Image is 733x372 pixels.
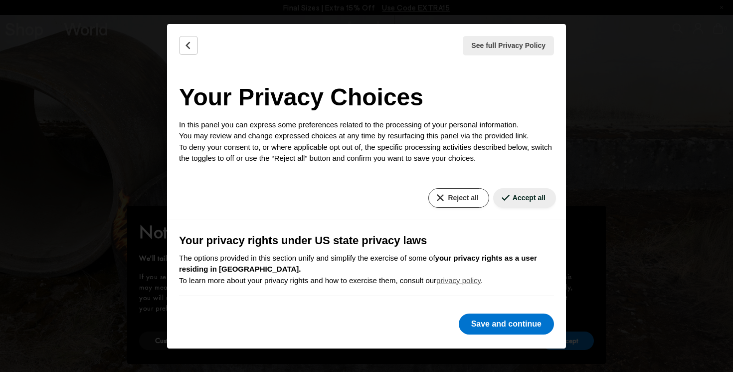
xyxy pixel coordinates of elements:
[471,40,546,51] span: See full Privacy Policy
[463,36,554,55] button: See full Privacy Policy
[179,253,554,287] p: The options provided in this section unify and simplify the exercise of some of To learn more abo...
[179,119,554,164] p: In this panel you can express some preferences related to the processing of your personal informa...
[179,254,537,274] b: your privacy rights as a user residing in [GEOGRAPHIC_DATA].
[459,314,554,335] button: Save and continue
[179,232,554,249] h3: Your privacy rights under US state privacy laws
[179,36,198,55] button: Back
[436,276,481,285] a: privacy policy
[179,79,554,115] h2: Your Privacy Choices
[493,188,556,208] button: Accept all
[428,188,489,208] button: Reject all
